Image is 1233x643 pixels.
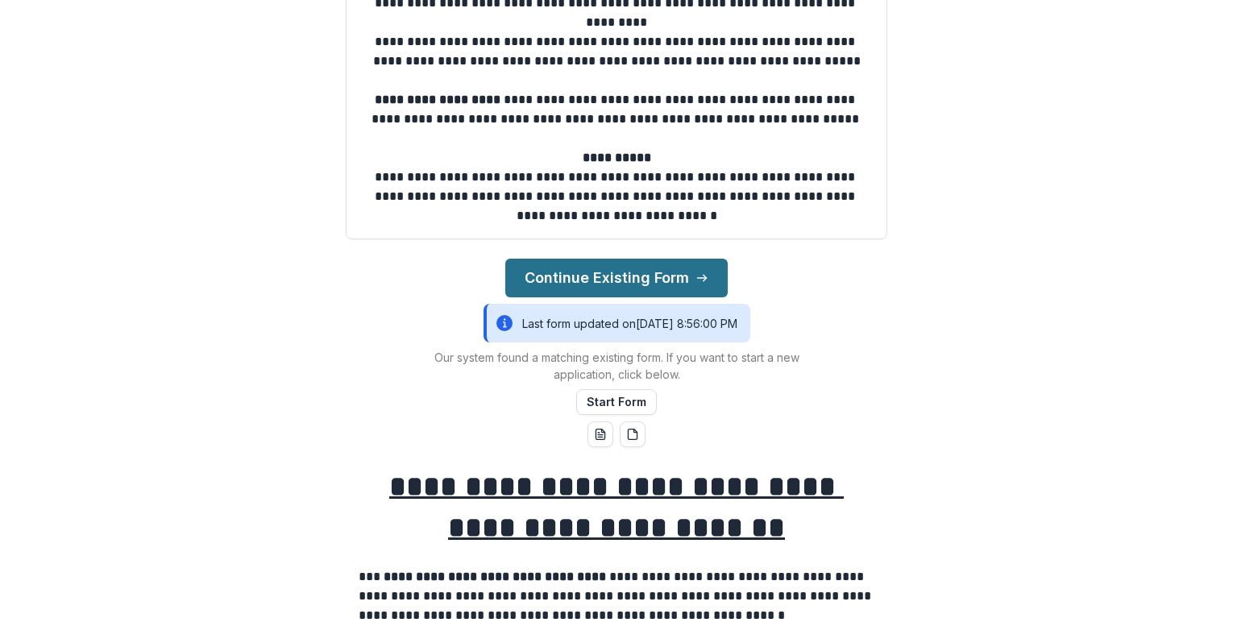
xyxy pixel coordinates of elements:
[576,389,657,415] button: Start Form
[484,304,750,342] div: Last form updated on [DATE] 8:56:00 PM
[415,349,818,383] p: Our system found a matching existing form. If you want to start a new application, click below.
[587,421,613,447] button: word-download
[505,259,728,297] button: Continue Existing Form
[620,421,646,447] button: pdf-download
